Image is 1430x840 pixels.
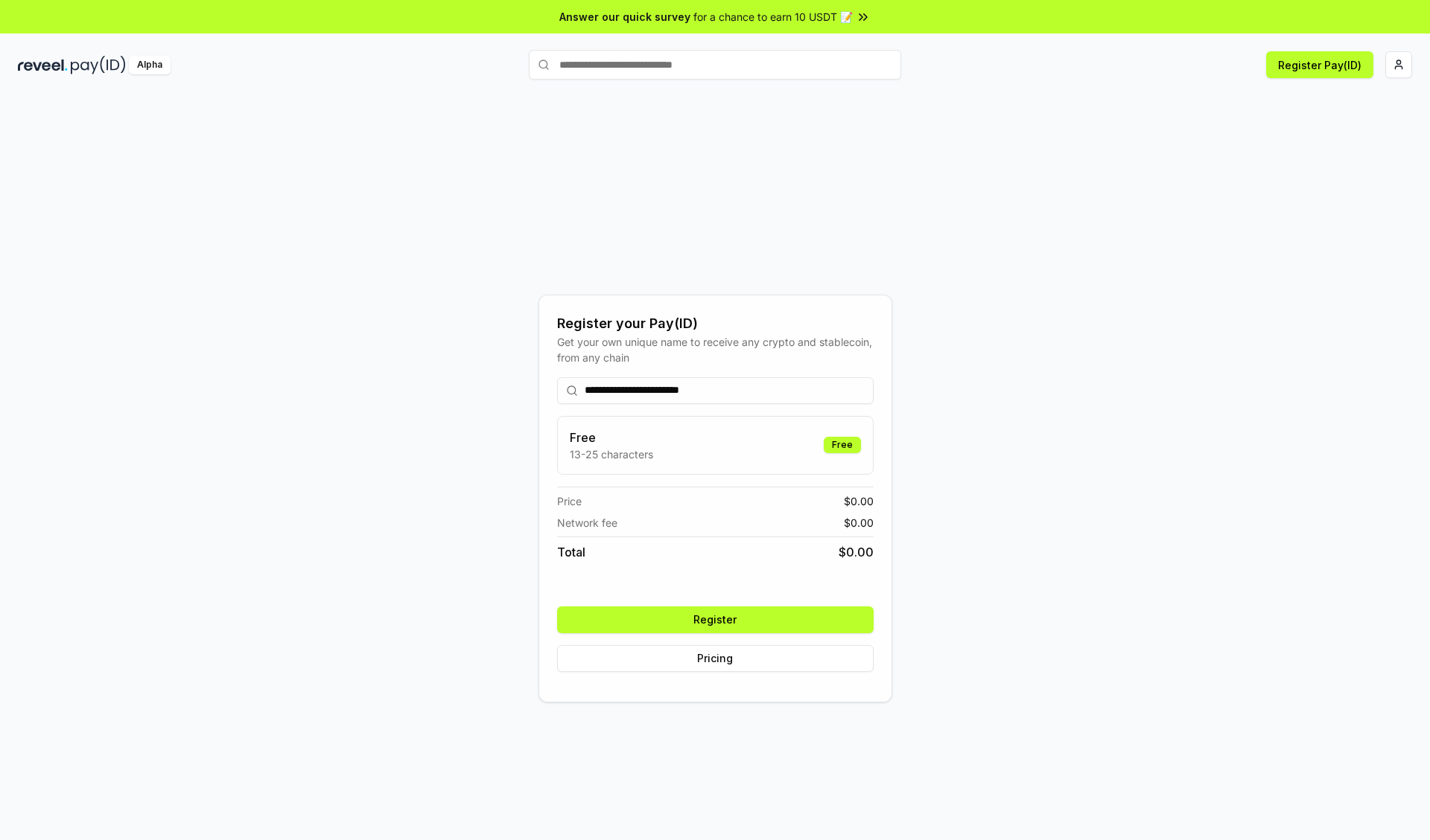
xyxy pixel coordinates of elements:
[129,56,171,74] div: Alpha
[557,313,874,334] div: Register your Pay(ID)
[557,334,874,365] div: Get your own unique name to receive any crypto and stablecoin, from any chain
[557,645,874,672] button: Pricing
[557,515,617,530] span: Network fee
[844,515,874,530] span: $ 0.00
[71,56,126,74] img: pay_id
[570,446,653,462] p: 13-25 characters
[844,493,874,509] span: $ 0.00
[557,543,585,561] span: Total
[557,493,582,509] span: Price
[559,9,690,25] span: Answer our quick survey
[557,606,874,633] button: Register
[1266,51,1373,78] button: Register Pay(ID)
[570,429,653,446] h3: Free
[824,437,861,453] div: Free
[18,56,68,74] img: reveel_dark
[839,543,874,561] span: $ 0.00
[693,9,853,25] span: for a chance to earn 10 USDT 📝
